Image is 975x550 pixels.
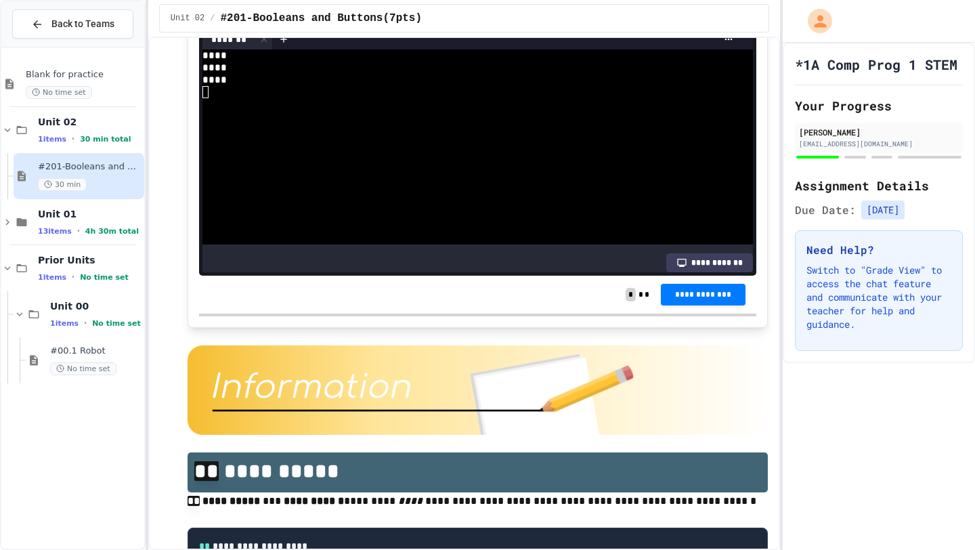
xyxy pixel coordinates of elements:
[806,263,951,331] p: Switch to "Grade View" to access the chat feature and communicate with your teacher for help and ...
[50,319,79,328] span: 1 items
[72,133,74,144] span: •
[50,300,142,312] span: Unit 00
[77,226,80,236] span: •
[795,55,957,74] h1: *1A Comp Prog 1 STEM
[795,202,856,218] span: Due Date:
[795,176,963,195] h2: Assignment Details
[861,200,905,219] span: [DATE]
[795,96,963,115] h2: Your Progress
[38,178,87,191] span: 30 min
[38,116,142,128] span: Unit 02
[38,254,142,266] span: Prior Units
[38,161,142,173] span: #201-Booleans and Buttons(7pts)
[38,273,66,282] span: 1 items
[806,242,951,258] h3: Need Help?
[799,139,959,149] div: [EMAIL_ADDRESS][DOMAIN_NAME]
[794,5,836,37] div: My Account
[171,13,204,24] span: Unit 02
[26,86,92,99] span: No time set
[85,227,139,236] span: 4h 30m total
[210,13,215,24] span: /
[38,135,66,144] span: 1 items
[12,9,133,39] button: Back to Teams
[50,362,116,375] span: No time set
[72,272,74,282] span: •
[51,17,114,31] span: Back to Teams
[80,135,131,144] span: 30 min total
[220,10,422,26] span: #201-Booleans and Buttons(7pts)
[50,345,142,357] span: #00.1 Robot
[26,69,142,81] span: Blank for practice
[92,319,141,328] span: No time set
[38,227,72,236] span: 13 items
[38,208,142,220] span: Unit 01
[84,318,87,329] span: •
[799,126,959,138] div: [PERSON_NAME]
[80,273,129,282] span: No time set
